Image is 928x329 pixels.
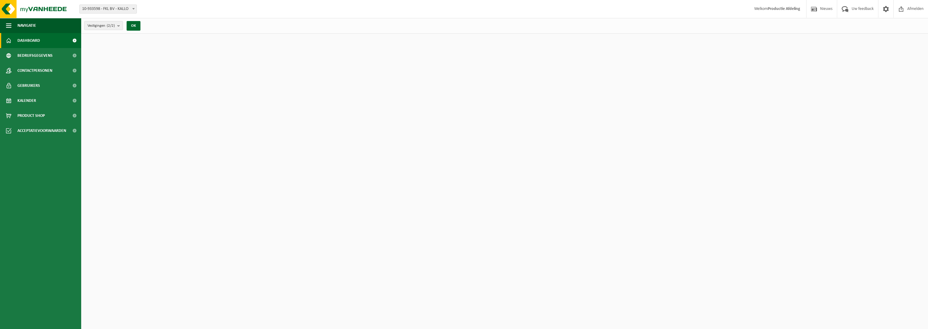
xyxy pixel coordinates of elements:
span: Product Shop [17,108,45,123]
count: (2/2) [107,24,115,28]
span: Bedrijfsgegevens [17,48,53,63]
span: Contactpersonen [17,63,52,78]
span: 10-933598 - FKL BV - KALLO [79,5,137,14]
button: OK [127,21,140,31]
span: Gebruikers [17,78,40,93]
span: Vestigingen [88,21,115,30]
span: Kalender [17,93,36,108]
span: Acceptatievoorwaarden [17,123,66,138]
strong: Productie Afdeling [768,7,800,11]
span: Navigatie [17,18,36,33]
span: 10-933598 - FKL BV - KALLO [80,5,137,13]
button: Vestigingen(2/2) [84,21,123,30]
span: Dashboard [17,33,40,48]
